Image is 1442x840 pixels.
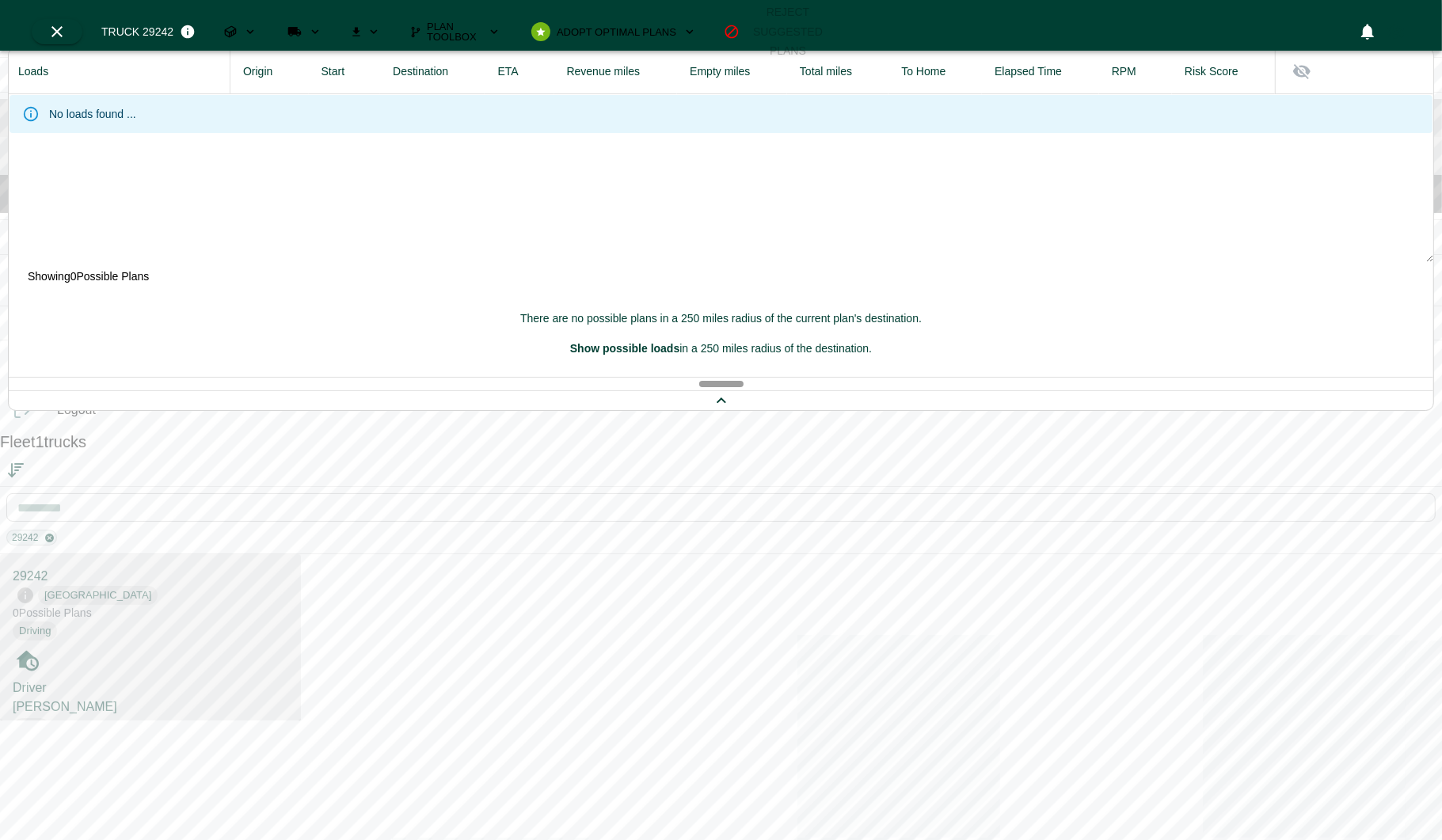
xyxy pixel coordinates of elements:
[570,342,679,355] a: Show possible loads
[995,62,1082,81] span: Elapsed Time
[520,310,922,328] h6: There are no possible plans in a 250 miles radius of the current plan's destination.
[1387,22,1406,41] svg: Preferences
[275,19,333,44] button: Run Plan Loads
[1382,17,1410,46] button: Preferences
[800,62,873,81] span: Total miles
[497,62,538,81] span: ETA
[393,62,469,81] span: Destination
[9,377,1433,390] div: Drag to resize table
[519,19,708,44] button: Adopt Optimal Plans
[89,19,205,44] button: Truck 29242
[9,262,1433,291] p: Showing 0 Possible Plans
[49,100,136,128] div: No loads found ...
[570,340,872,358] h6: in a 250 miles radius of the destination.
[1288,58,1315,85] button: Show/Hide Column
[567,62,661,81] span: Revenue miles
[243,62,293,81] span: Origin
[211,19,268,44] button: Loads
[557,27,676,37] span: Adopt Optimal Plans
[398,19,512,44] button: Plan Toolbox
[1185,62,1259,81] span: Risk Score
[690,62,770,81] span: Empty miles
[322,62,366,81] span: Start
[18,62,69,81] span: Loads
[901,62,966,81] span: To Home
[1112,62,1157,81] span: RPM
[427,21,481,42] span: Plan Toolbox
[340,19,392,44] button: Download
